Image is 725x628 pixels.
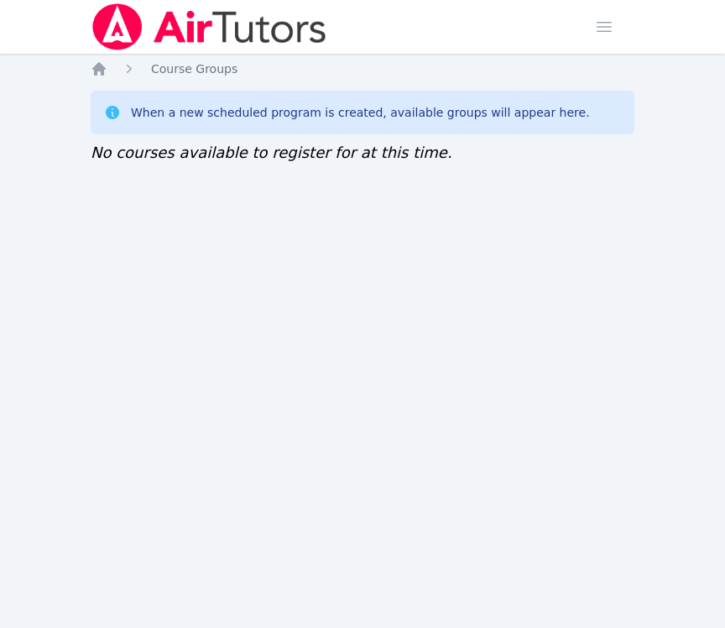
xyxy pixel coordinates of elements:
[151,60,237,77] a: Course Groups
[151,62,237,76] span: Course Groups
[91,144,452,161] span: No courses available to register for at this time.
[131,104,590,121] div: When a new scheduled program is created, available groups will appear here.
[91,60,634,77] nav: Breadcrumb
[91,3,328,50] img: Air Tutors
